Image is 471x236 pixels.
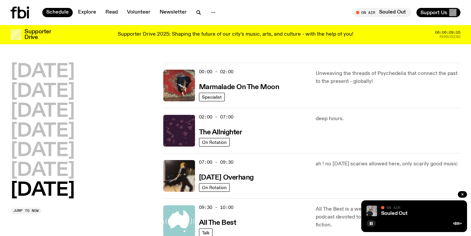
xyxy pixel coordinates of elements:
[202,140,227,145] span: On Rotation
[199,114,233,120] span: 02:00 - 07:00
[316,70,460,85] p: Unweaving the threads of Psychedelia that connect the past to the present - globally!
[202,185,227,190] span: On Rotation
[416,8,460,17] button: Support Us
[199,129,242,136] h3: The Allnighter
[202,94,222,99] span: Specialist
[163,70,195,101] img: Tommy - Persian Rug
[199,183,230,192] a: On Rotation
[118,32,353,38] p: Supporter Drive 2025: Shaping the future of our city’s music, arts, and culture - with the help o...
[74,8,100,17] a: Explore
[199,69,233,75] span: 00:00 - 02:00
[316,205,460,229] p: All The Best is a weekly half hour national radio program and podcast devoted to short-form featu...
[11,181,75,200] button: [DATE]
[199,84,279,91] h3: Marmalade On The Moon
[199,93,225,101] a: Specialist
[156,8,191,17] a: Newsletter
[199,173,254,181] a: [DATE] Overhang
[42,8,73,17] a: Schedule
[11,142,75,160] button: [DATE]
[11,122,75,141] button: [DATE]
[199,219,236,226] h3: All The Best
[24,29,51,40] h3: Supporter Drive
[199,83,279,91] a: Marmalade On The Moon
[316,115,460,123] p: deep hours.
[199,218,236,226] a: All The Best
[367,206,377,216] img: Stephen looks directly at the camera, wearing a black tee, black sunglasses and headphones around...
[11,161,75,180] button: [DATE]
[199,128,242,136] a: The Allnighter
[420,10,447,16] span: Support Us
[11,208,41,214] button: Jump to now
[199,138,230,147] a: On Rotation
[386,205,400,210] span: On Air
[202,230,210,235] span: Talk
[11,83,75,101] button: [DATE]
[199,204,233,211] span: 09:30 - 10:00
[199,174,254,181] h3: [DATE] Overhang
[440,35,460,39] span: Remaining
[11,63,75,81] button: [DATE]
[101,8,122,17] a: Read
[353,8,411,17] button: On AirSouled Out
[199,159,233,165] span: 07:00 - 09:30
[381,211,408,216] a: Souled Out
[11,102,75,121] button: [DATE]
[316,160,460,168] p: ah ! no [DATE] scaries allowed here, only scarily good music
[435,31,460,34] span: 06:06:09:05
[123,8,154,17] a: Volunteer
[13,209,39,213] span: Jump to now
